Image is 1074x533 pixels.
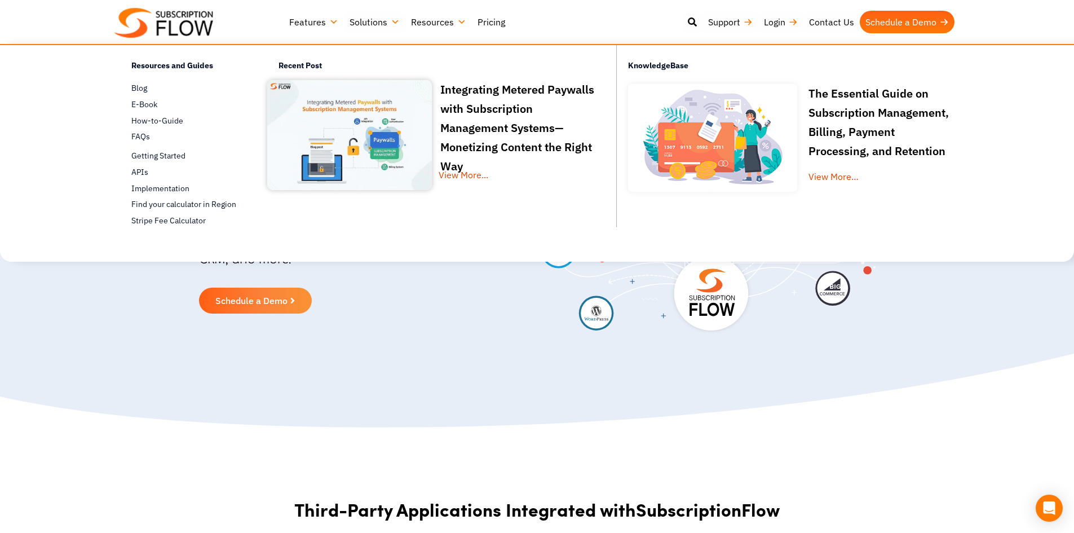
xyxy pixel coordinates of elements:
a: Schedule a Demo [199,288,312,314]
a: E-Book [131,98,240,111]
img: Subscriptionflow [114,8,213,38]
span: E-Book [131,99,157,111]
a: Blog [131,81,240,95]
span: How-to-Guide [131,115,183,127]
span: FAQs [131,131,150,143]
span: Blog [131,82,147,94]
a: Login [758,11,803,33]
span: Getting Started [131,150,185,162]
h4: Resources and Guides [131,59,240,76]
img: Online-recurring-Billing-software [622,78,802,197]
span: Implementation [131,183,189,195]
p: The Essential Guide on Subscription Management, Billing, Payment Processing, and Retention [808,84,957,161]
a: Pricing [472,11,511,33]
a: Features [284,11,344,33]
h2: Third-Party Applications Integrated with [261,499,814,520]
a: Resources [405,11,472,33]
a: Contact Us [803,11,860,33]
a: Getting Started [131,149,240,162]
h4: Recent Post [279,59,608,76]
a: FAQs [131,130,240,144]
a: Integrating Metered Paywalls with Subscription Management Systems—Monetizing Content the Right Way [440,82,594,177]
span: SubscriptionFlow [636,496,780,522]
a: How-to-Guide [131,114,240,127]
a: Stripe Fee Calculator [131,214,240,228]
a: APIs [131,165,240,179]
a: Find your calculator in Region [131,198,240,212]
span: Schedule a Demo [215,296,288,305]
span: APIs [131,166,148,178]
a: Solutions [344,11,405,33]
a: View More… [808,171,859,182]
h4: KnowledgeBase [628,54,974,78]
a: Support [702,11,758,33]
img: Integrating Metered Paywalls with Subscription Management Systems [267,80,432,190]
div: Open Intercom Messenger [1036,495,1063,522]
a: Implementation [131,182,240,195]
a: Schedule a Demo [860,11,954,33]
a: View More... [439,168,596,200]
